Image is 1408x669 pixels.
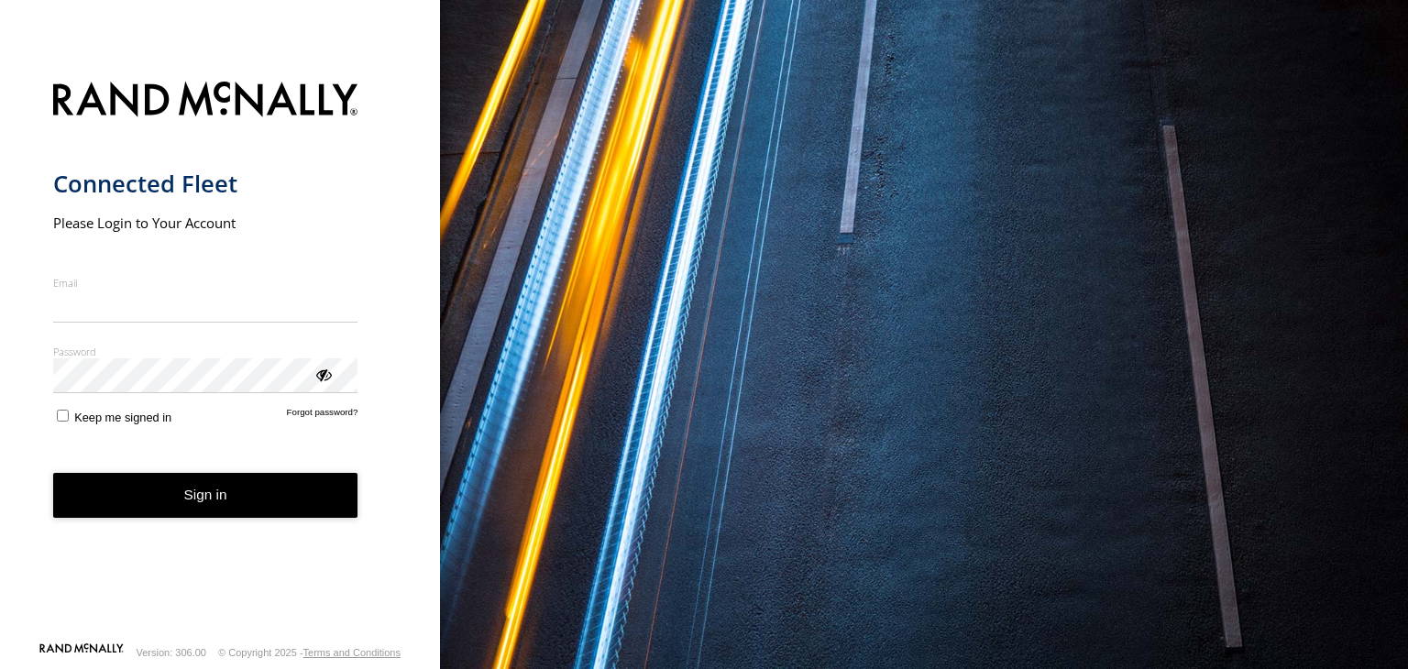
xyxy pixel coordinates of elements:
[53,276,358,290] label: Email
[53,169,358,199] h1: Connected Fleet
[53,214,358,232] h2: Please Login to Your Account
[57,410,69,422] input: Keep me signed in
[53,345,358,358] label: Password
[313,365,332,383] div: ViewPassword
[53,78,358,125] img: Rand McNally
[74,411,171,424] span: Keep me signed in
[218,647,401,658] div: © Copyright 2025 -
[53,473,358,518] button: Sign in
[39,643,124,662] a: Visit our Website
[53,71,388,642] form: main
[303,647,401,658] a: Terms and Conditions
[137,647,206,658] div: Version: 306.00
[287,407,358,424] a: Forgot password?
